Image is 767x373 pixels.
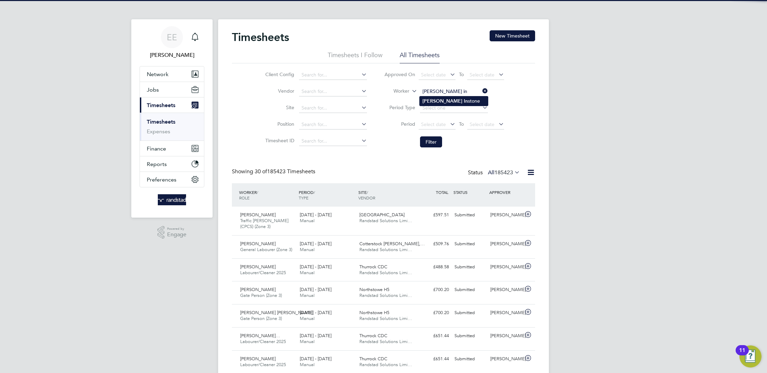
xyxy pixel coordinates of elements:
span: Thurrock CDC [359,333,387,339]
span: [PERSON_NAME] [240,241,276,247]
div: £700.20 [416,284,452,296]
div: £509.76 [416,238,452,250]
span: Randstad Solutions Limi… [359,270,412,276]
span: Engage [167,232,186,238]
span: Gate Person (Zone 3) [240,292,282,298]
span: [DATE] - [DATE] [300,310,331,315]
span: Traffic [PERSON_NAME] (CPCS) (Zone 3) [240,218,288,229]
button: Network [140,66,204,82]
b: [PERSON_NAME] [422,98,462,104]
div: [PERSON_NAME] [488,209,523,221]
label: Timesheet ID [263,137,294,144]
input: Search for... [299,136,367,146]
label: Vendor [263,88,294,94]
label: Worker [378,88,409,95]
div: SITE [357,186,416,204]
span: Manual [300,315,315,321]
h2: Timesheets [232,30,289,44]
span: General Labourer (Zone 3) [240,247,292,252]
button: Reports [140,156,204,172]
span: / [314,189,315,195]
input: Search for... [299,87,367,96]
span: TYPE [299,195,308,200]
span: Labourer/Cleaner 2025 [240,270,286,276]
span: Randstad Solutions Limi… [359,292,412,298]
span: [DATE] - [DATE] [300,356,331,362]
span: [PERSON_NAME] [240,212,276,218]
div: PERIOD [297,186,357,204]
button: Finance [140,141,204,156]
span: [PERSON_NAME] [240,287,276,292]
span: 30 of [255,168,267,175]
div: Submitted [452,330,488,342]
b: In [464,98,468,104]
div: [PERSON_NAME] [488,330,523,342]
button: Jobs [140,82,204,97]
span: [PERSON_NAME] [240,356,276,362]
label: Period Type [384,104,415,111]
span: Select date [421,121,446,127]
span: Randstad Solutions Limi… [359,362,412,367]
a: Powered byEngage [157,226,187,239]
span: Manual [300,339,315,344]
div: APPROVER [488,186,523,198]
label: Client Config [263,71,294,77]
div: £651.44 [416,330,452,342]
button: New Timesheet [490,30,535,41]
label: All [488,169,520,176]
span: Network [147,71,168,77]
span: VENDOR [358,195,375,200]
span: [PERSON_NAME] [PERSON_NAME] [240,310,313,315]
a: Go to home page [140,194,204,205]
button: Filter [420,136,442,147]
li: All Timesheets [400,51,440,63]
div: Submitted [452,284,488,296]
input: Search for... [299,70,367,80]
div: STATUS [452,186,488,198]
span: Randstad Solutions Limi… [359,218,412,224]
button: Open Resource Center, 11 new notifications [739,345,761,367]
span: EE [167,33,177,42]
span: [DATE] - [DATE] [300,212,331,218]
label: Position [263,121,294,127]
span: [GEOGRAPHIC_DATA] [359,212,405,218]
a: EE[PERSON_NAME] [140,26,204,59]
button: Timesheets [140,97,204,113]
span: Manual [300,362,315,367]
span: [DATE] - [DATE] [300,287,331,292]
span: Reports [147,161,167,167]
span: Thurrock CDC [359,264,387,270]
span: Powered by [167,226,186,232]
li: Timesheets I Follow [328,51,382,63]
span: Select date [421,72,446,78]
div: Submitted [452,209,488,221]
div: £597.51 [416,209,452,221]
span: To [457,70,466,79]
span: Jobs [147,86,159,93]
div: Submitted [452,307,488,319]
span: 185423 Timesheets [255,168,315,175]
span: [PERSON_NAME] [240,264,276,270]
span: Select date [470,72,494,78]
nav: Main navigation [131,19,213,218]
div: £651.44 [416,353,452,365]
img: randstad-logo-retina.png [158,194,186,205]
span: Elliott Ebanks [140,51,204,59]
span: Cotterstock [PERSON_NAME],… [359,241,425,247]
div: £488.58 [416,261,452,273]
input: Select one [420,103,488,113]
a: Expenses [147,128,170,135]
span: Labourer/Cleaner 2025 [240,339,286,344]
span: ROLE [239,195,249,200]
span: Preferences [147,176,176,183]
div: Submitted [452,353,488,365]
span: Labourer/Cleaner 2025 [240,362,286,367]
div: Submitted [452,238,488,250]
div: £700.20 [416,307,452,319]
span: [DATE] - [DATE] [300,241,331,247]
span: Manual [300,292,315,298]
span: Thurrock CDC [359,356,387,362]
span: Manual [300,218,315,224]
span: Manual [300,247,315,252]
span: 185423 [494,169,513,176]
